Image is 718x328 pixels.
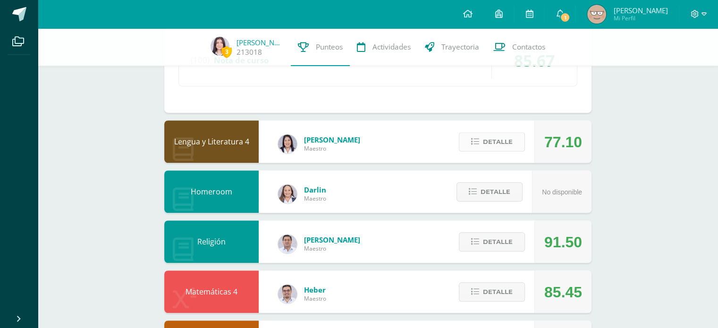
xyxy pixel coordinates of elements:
[164,120,259,163] div: Lengua y Literatura 4
[459,282,525,302] button: Detalle
[542,188,582,196] span: No disponible
[459,132,525,151] button: Detalle
[486,28,552,66] a: Contactos
[512,42,545,52] span: Contactos
[291,28,350,66] a: Punteos
[481,183,510,201] span: Detalle
[211,37,229,56] img: 6881d77f4d499b534e3b8746e63723e2.png
[304,244,360,252] span: Maestro
[304,185,326,194] span: Darlin
[613,6,667,15] span: [PERSON_NAME]
[483,233,513,251] span: Detalle
[560,12,570,23] span: 1
[304,135,360,144] span: [PERSON_NAME]
[483,133,513,151] span: Detalle
[278,285,297,303] img: 54231652241166600daeb3395b4f1510.png
[544,121,582,163] div: 77.10
[304,144,360,152] span: Maestro
[456,182,523,202] button: Detalle
[164,270,259,313] div: Matemáticas 4
[237,47,262,57] a: 213018
[587,5,606,24] img: 1d5ff08e5e634c33347504321c809827.png
[316,42,343,52] span: Punteos
[304,235,360,244] span: [PERSON_NAME]
[544,271,582,313] div: 85.45
[459,232,525,252] button: Detalle
[350,28,418,66] a: Actividades
[304,294,326,303] span: Maestro
[304,285,326,294] span: Heber
[278,235,297,253] img: 15aaa72b904403ebb7ec886ca542c491.png
[418,28,486,66] a: Trayectoria
[164,220,259,263] div: Religión
[372,42,411,52] span: Actividades
[483,283,513,301] span: Detalle
[164,170,259,213] div: Homeroom
[304,194,326,202] span: Maestro
[441,42,479,52] span: Trayectoria
[613,14,667,22] span: Mi Perfil
[221,46,232,58] span: 3
[278,135,297,153] img: fd1196377973db38ffd7ffd912a4bf7e.png
[237,38,284,47] a: [PERSON_NAME]
[278,185,297,203] img: 794815d7ffad13252b70ea13fddba508.png
[544,221,582,263] div: 91.50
